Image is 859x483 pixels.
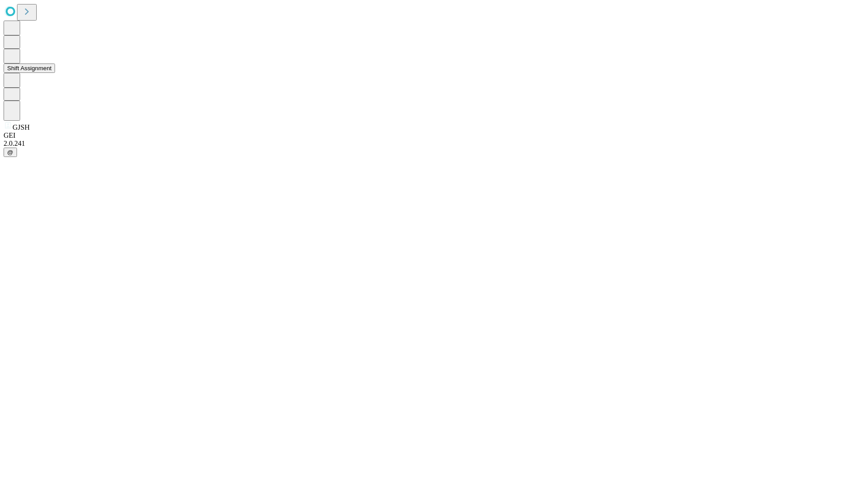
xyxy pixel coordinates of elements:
div: 2.0.241 [4,140,855,148]
span: GJSH [13,123,30,131]
span: @ [7,149,13,156]
button: Shift Assignment [4,64,55,73]
div: GEI [4,131,855,140]
button: @ [4,148,17,157]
